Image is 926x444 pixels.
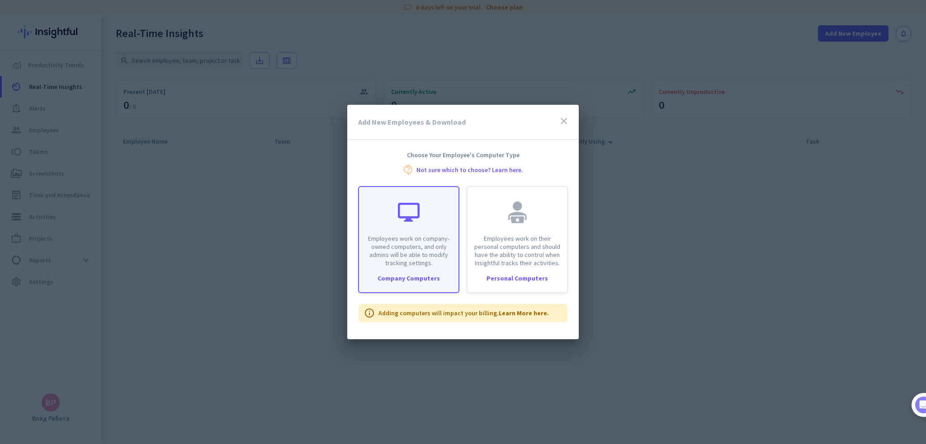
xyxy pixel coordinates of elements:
i: info [364,308,375,318]
i: contact_support [403,164,414,175]
div: Company Computers [359,275,458,281]
a: Not sure which to choose? Learn here. [416,167,523,173]
p: Employees work on their personal computers and should have the ability to control when Insightful... [473,234,562,267]
h3: Add New Employees & Download [358,118,466,126]
h4: Choose Your Employee's Computer Type [347,151,579,159]
p: Adding computers will impact your billing. [378,308,549,318]
a: Learn More here. [499,309,549,317]
div: Personal Computers [468,275,567,281]
i: close [558,116,569,126]
p: Employees work on company-owned computers, and only admins will be able to modify tracking settings. [364,234,453,267]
